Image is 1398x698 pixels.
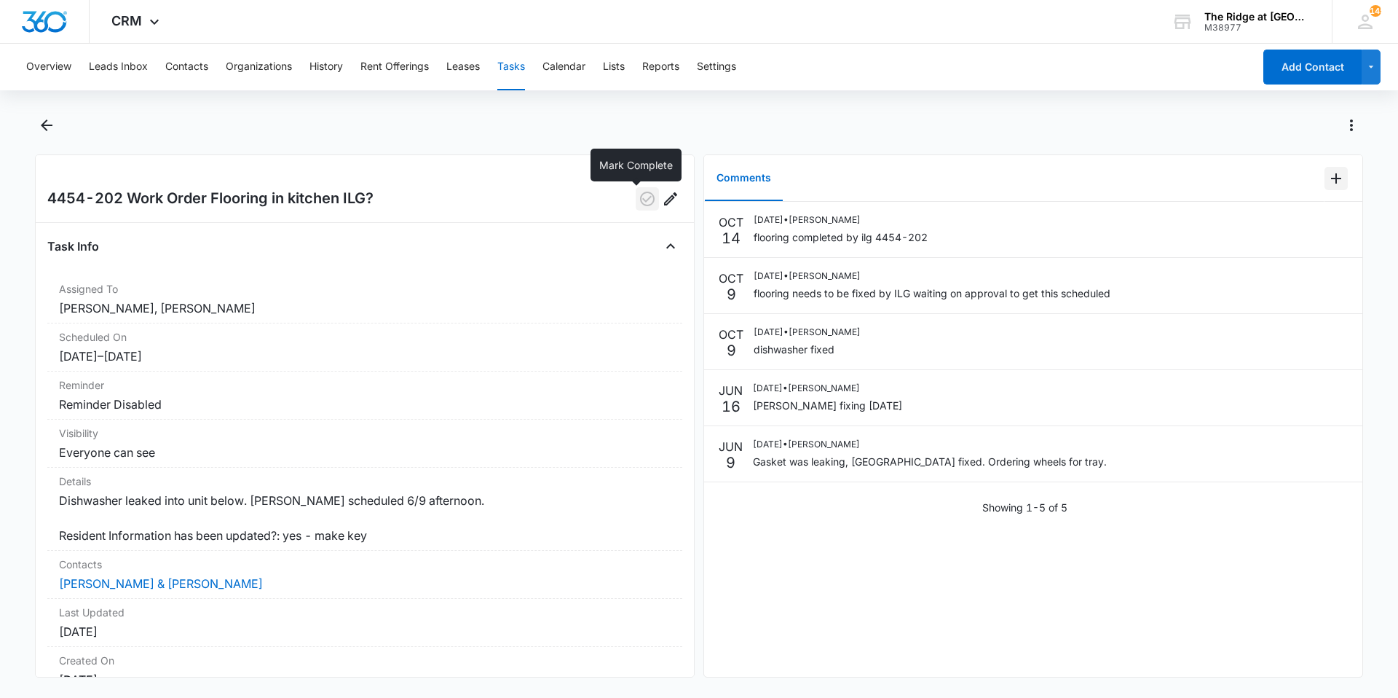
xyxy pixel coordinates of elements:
[59,605,671,620] dt: Last Updated
[1370,5,1381,17] span: 145
[754,230,928,245] p: flooring completed by ilg 4454-202
[754,270,1110,283] p: [DATE] • [PERSON_NAME]
[754,342,861,357] p: dishwasher fixed
[727,343,736,358] p: 9
[659,235,682,258] button: Close
[59,281,671,297] dt: Assigned To
[59,426,671,441] dt: Visibility
[59,377,671,393] dt: Reminder
[642,44,679,90] button: Reports
[591,149,682,181] div: Mark Complete
[719,270,743,287] p: OCT
[542,44,585,90] button: Calendar
[727,287,736,302] p: 9
[754,213,928,227] p: [DATE] • [PERSON_NAME]
[111,13,142,28] span: CRM
[603,44,625,90] button: Lists
[753,382,902,395] p: [DATE] • [PERSON_NAME]
[1340,114,1363,137] button: Actions
[47,187,374,211] h2: 4454-202 Work Order Flooring in kitchen ILG?
[35,114,58,137] button: Back
[1324,167,1348,190] button: Add Comment
[59,444,671,461] dd: Everyone can see
[1204,23,1311,33] div: account id
[59,348,671,365] dd: [DATE] – [DATE]
[59,623,671,640] dd: [DATE]
[47,647,682,695] div: Created On[DATE]
[309,44,343,90] button: History
[59,299,671,317] dd: [PERSON_NAME], [PERSON_NAME]
[47,372,682,420] div: ReminderReminder Disabled
[719,382,743,399] p: JUN
[753,438,1107,451] p: [DATE] • [PERSON_NAME]
[59,557,671,572] dt: Contacts
[753,398,902,413] p: [PERSON_NAME] fixing [DATE]
[1263,50,1362,85] button: Add Contact
[59,671,671,689] dd: [DATE]
[719,438,743,455] p: JUN
[165,44,208,90] button: Contacts
[719,213,743,231] p: OCT
[726,455,735,470] p: 9
[1204,11,1311,23] div: account name
[1370,5,1381,17] div: notifications count
[360,44,429,90] button: Rent Offerings
[722,231,741,246] p: 14
[754,286,1110,301] p: flooring needs to be fixed by ILG waiting on approval to get this scheduled
[722,399,741,414] p: 16
[59,329,671,345] dt: Scheduled On
[89,44,148,90] button: Leads Inbox
[497,44,525,90] button: Tasks
[47,599,682,647] div: Last Updated[DATE]
[47,468,682,551] div: DetailsDishwasher leaked into unit below. [PERSON_NAME] scheduled 6/9 afternoon. Resident Informa...
[754,326,861,339] p: [DATE] • [PERSON_NAME]
[59,492,671,544] dd: Dishwasher leaked into unit below. [PERSON_NAME] scheduled 6/9 afternoon. Resident Information ha...
[719,326,743,343] p: OCT
[705,156,783,201] button: Comments
[47,275,682,323] div: Assigned To[PERSON_NAME], [PERSON_NAME]
[982,500,1067,515] p: Showing 1-5 of 5
[446,44,480,90] button: Leases
[697,44,736,90] button: Settings
[59,576,263,591] a: [PERSON_NAME] & [PERSON_NAME]
[753,454,1107,469] p: Gasket was leaking, [GEOGRAPHIC_DATA] fixed. Ordering wheels for tray.
[59,653,671,668] dt: Created On
[47,323,682,372] div: Scheduled On[DATE]–[DATE]
[26,44,71,90] button: Overview
[59,396,671,413] dd: Reminder Disabled
[47,420,682,468] div: VisibilityEveryone can see
[659,187,682,211] button: Edit
[47,238,99,255] h4: Task Info
[226,44,292,90] button: Organizations
[47,551,682,599] div: Contacts[PERSON_NAME] & [PERSON_NAME]
[59,474,671,489] dt: Details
